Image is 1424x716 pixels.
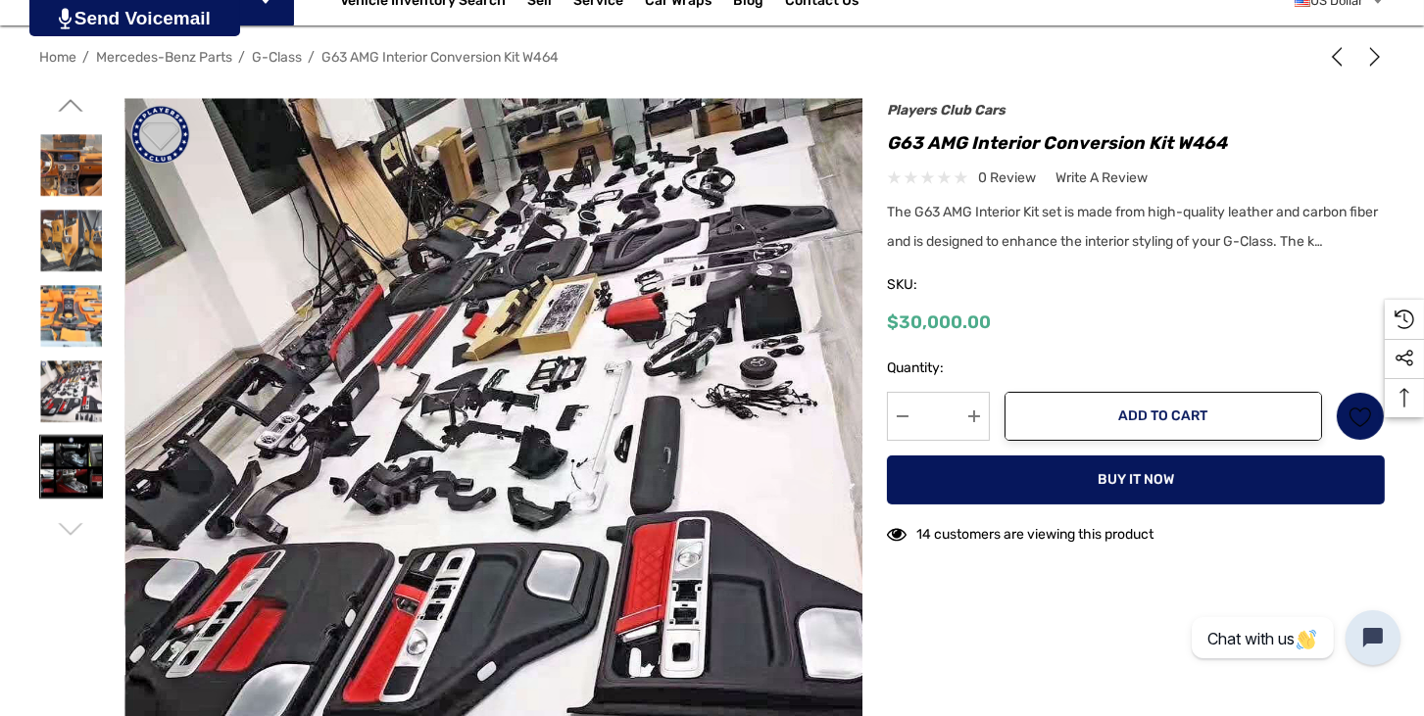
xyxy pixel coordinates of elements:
[887,271,985,299] span: SKU:
[39,49,76,66] a: Home
[1327,47,1354,67] a: Previous
[59,93,83,118] svg: Go to slide 8 of 9
[1395,310,1414,329] svg: Recently Viewed
[59,517,83,542] svg: Go to slide 1 of 9
[40,210,102,271] img: G Wagon Interior Upgrade Kit
[1350,406,1372,428] svg: Wish List
[1385,388,1424,407] svg: Top
[1056,166,1148,190] a: Write a Review
[321,49,559,66] a: G63 AMG Interior Conversion Kit W464
[252,49,302,66] a: G-Class
[887,311,991,333] span: $30,000.00
[1336,392,1385,441] a: Wish List
[1357,47,1385,67] a: Next
[40,360,102,422] img: G Wagon Interior Upgrade Kit
[887,127,1385,159] h1: G63 AMG Interior Conversion Kit W464
[887,455,1385,504] button: Buy it now
[39,40,1385,74] nav: Breadcrumb
[40,436,102,498] img: G Wagon Interior Upgrade Kit
[40,285,102,347] img: G Wagon Interior Upgrade Kit
[887,204,1378,250] span: The G63 AMG Interior Kit set is made from high-quality leather and carbon fiber and is designed t...
[887,516,1154,547] div: 14 customers are viewing this product
[40,134,102,196] img: G Wagon Interior Upgrade Kit
[1395,349,1414,368] svg: Social Media
[887,357,990,380] label: Quantity:
[1056,169,1148,187] span: Write a Review
[59,8,72,29] img: PjwhLS0gR2VuZXJhdG9yOiBHcmF2aXQuaW8gLS0+PHN2ZyB4bWxucz0iaHR0cDovL3d3dy53My5vcmcvMjAwMC9zdmciIHhtb...
[887,102,1006,119] a: Players Club Cars
[96,49,232,66] a: Mercedes-Benz Parts
[978,166,1036,190] span: 0 review
[1005,392,1322,441] button: Add to Cart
